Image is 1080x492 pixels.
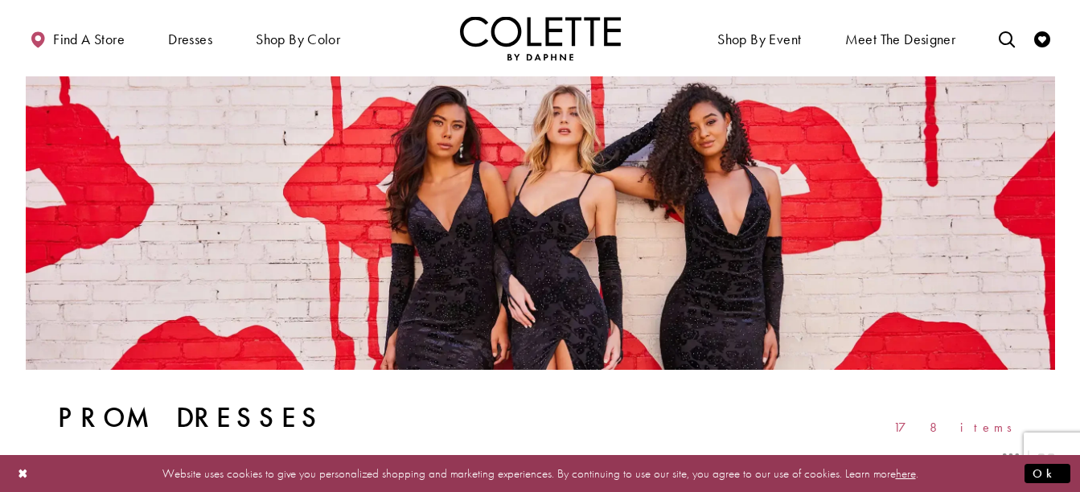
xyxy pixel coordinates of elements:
[1025,463,1070,483] button: Submit Dialog
[16,444,1065,479] div: Layout Controls
[10,459,37,487] button: Close Dialog
[116,462,964,484] p: Website uses cookies to give you personalized shopping and marketing experiences. By continuing t...
[896,465,916,481] a: here
[58,402,324,434] h1: Prom Dresses
[893,420,1023,434] span: 178 items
